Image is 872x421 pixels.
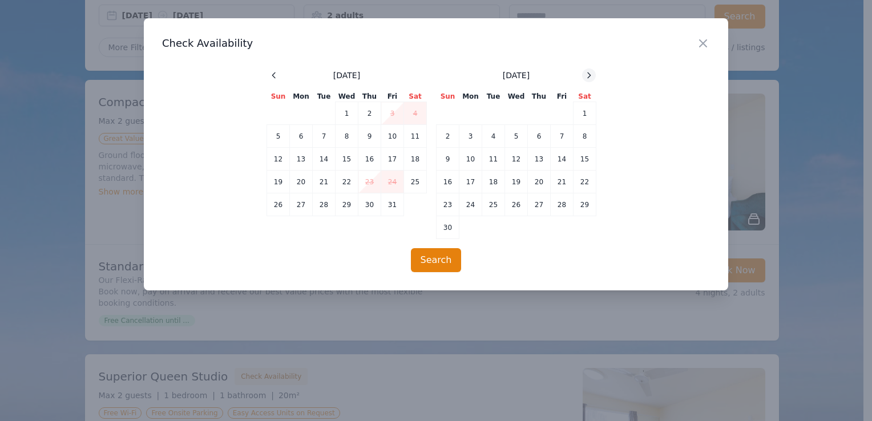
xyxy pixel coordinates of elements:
[437,148,459,171] td: 9
[267,148,290,171] td: 12
[404,171,427,193] td: 25
[404,125,427,148] td: 11
[358,91,381,102] th: Thu
[551,171,574,193] td: 21
[290,193,313,216] td: 27
[459,148,482,171] td: 10
[482,193,505,216] td: 25
[381,91,404,102] th: Fri
[437,171,459,193] td: 16
[381,148,404,171] td: 17
[313,148,336,171] td: 14
[336,193,358,216] td: 29
[290,125,313,148] td: 6
[528,91,551,102] th: Thu
[482,91,505,102] th: Tue
[411,248,462,272] button: Search
[267,125,290,148] td: 5
[528,148,551,171] td: 13
[574,102,596,125] td: 1
[482,148,505,171] td: 11
[551,91,574,102] th: Fri
[551,148,574,171] td: 14
[437,193,459,216] td: 23
[437,91,459,102] th: Sun
[437,216,459,239] td: 30
[551,125,574,148] td: 7
[404,102,427,125] td: 4
[313,91,336,102] th: Tue
[528,125,551,148] td: 6
[459,125,482,148] td: 3
[336,171,358,193] td: 22
[290,91,313,102] th: Mon
[358,125,381,148] td: 9
[290,171,313,193] td: 20
[358,193,381,216] td: 30
[574,171,596,193] td: 22
[528,193,551,216] td: 27
[381,193,404,216] td: 31
[358,148,381,171] td: 16
[290,148,313,171] td: 13
[381,102,404,125] td: 3
[503,70,530,81] span: [DATE]
[505,171,528,193] td: 19
[358,171,381,193] td: 23
[381,125,404,148] td: 10
[528,171,551,193] td: 20
[505,193,528,216] td: 26
[267,171,290,193] td: 19
[336,148,358,171] td: 15
[336,102,358,125] td: 1
[505,125,528,148] td: 5
[505,148,528,171] td: 12
[459,91,482,102] th: Mon
[574,193,596,216] td: 29
[459,193,482,216] td: 24
[404,148,427,171] td: 18
[574,91,596,102] th: Sat
[313,193,336,216] td: 28
[313,125,336,148] td: 7
[482,125,505,148] td: 4
[404,91,427,102] th: Sat
[505,91,528,102] th: Wed
[574,148,596,171] td: 15
[574,125,596,148] td: 8
[381,171,404,193] td: 24
[162,37,710,50] h3: Check Availability
[459,171,482,193] td: 17
[551,193,574,216] td: 28
[333,70,360,81] span: [DATE]
[336,91,358,102] th: Wed
[437,125,459,148] td: 2
[358,102,381,125] td: 2
[267,193,290,216] td: 26
[336,125,358,148] td: 8
[482,171,505,193] td: 18
[267,91,290,102] th: Sun
[313,171,336,193] td: 21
